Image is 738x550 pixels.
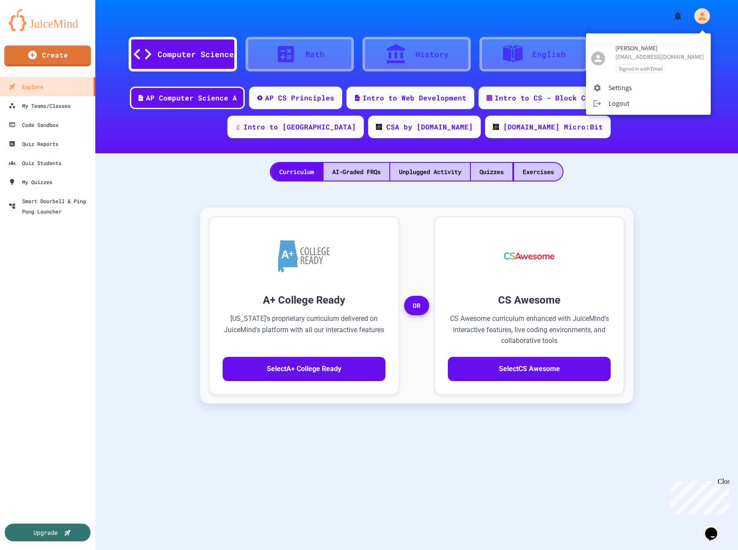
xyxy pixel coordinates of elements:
span: [PERSON_NAME] [615,44,704,52]
iframe: chat widget [666,478,729,514]
li: Logout [586,96,711,111]
div: [EMAIL_ADDRESS][DOMAIN_NAME] [615,52,704,61]
div: Chat with us now!Close [3,3,60,55]
iframe: chat widget [702,515,729,541]
li: Settings [586,80,711,96]
span: Signed in with Email [616,65,666,72]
